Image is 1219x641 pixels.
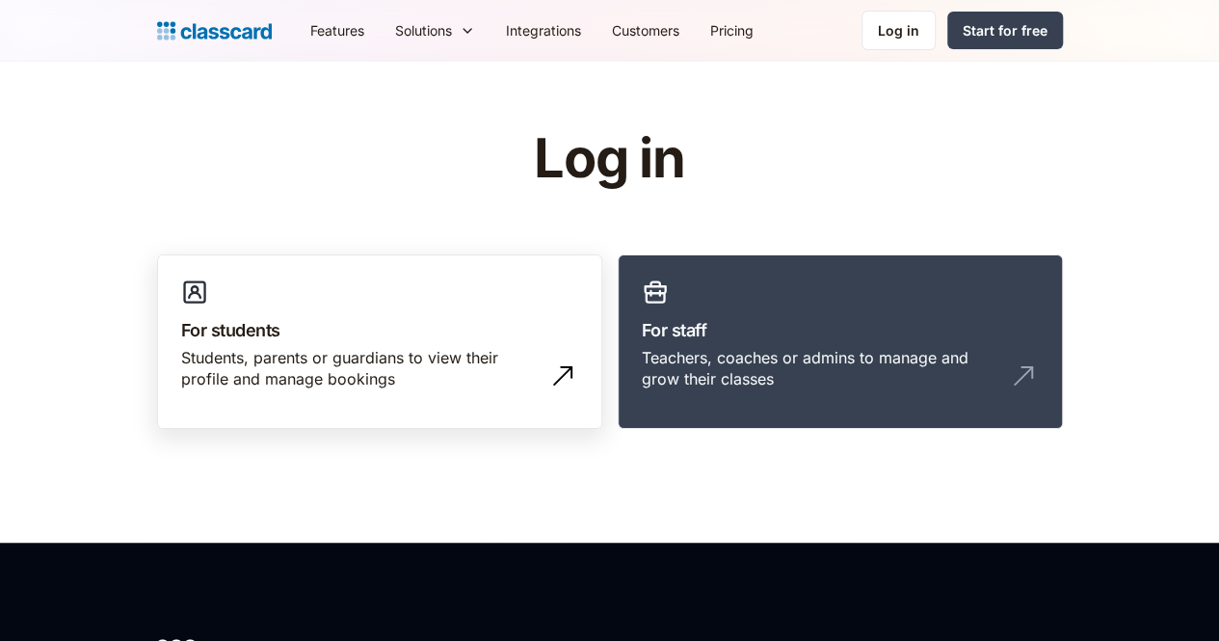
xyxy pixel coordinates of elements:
[963,20,1047,40] div: Start for free
[596,9,695,52] a: Customers
[295,9,380,52] a: Features
[181,347,540,390] div: Students, parents or guardians to view their profile and manage bookings
[642,317,1039,343] h3: For staff
[618,254,1063,430] a: For staffTeachers, coaches or admins to manage and grow their classes
[395,20,452,40] div: Solutions
[181,317,578,343] h3: For students
[157,17,272,44] a: home
[695,9,769,52] a: Pricing
[878,20,919,40] div: Log in
[157,254,602,430] a: For studentsStudents, parents or guardians to view their profile and manage bookings
[947,12,1063,49] a: Start for free
[642,347,1000,390] div: Teachers, coaches or admins to manage and grow their classes
[490,9,596,52] a: Integrations
[380,9,490,52] div: Solutions
[304,129,915,189] h1: Log in
[861,11,936,50] a: Log in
